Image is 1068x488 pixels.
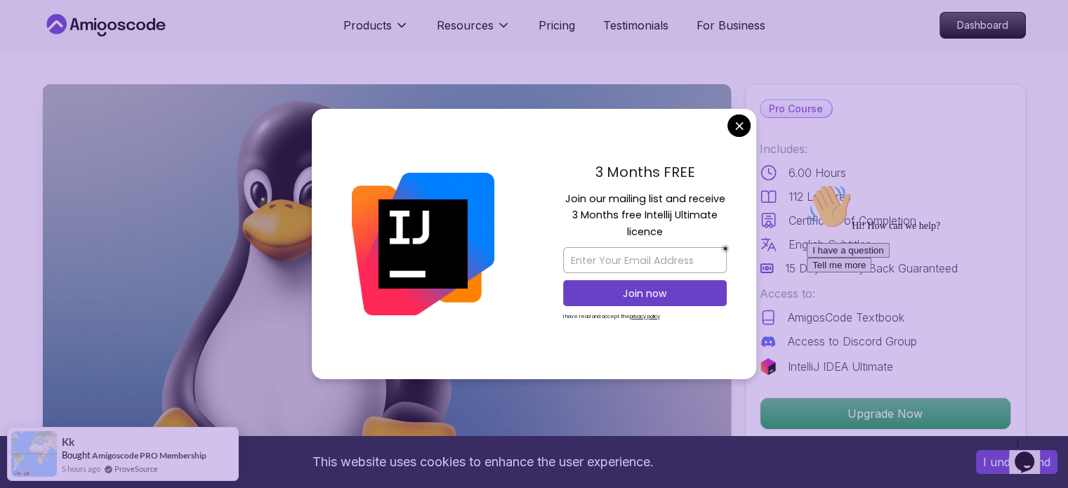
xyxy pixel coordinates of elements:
button: Tell me more [6,79,70,94]
button: Accept cookies [976,450,1057,474]
a: ProveSource [114,463,158,475]
p: Includes: [760,140,1011,157]
button: Products [343,17,409,45]
span: Kk [62,436,74,448]
iframe: chat widget [1009,432,1054,474]
a: Amigoscode PRO Membership [92,450,206,461]
p: Access to Discord Group [788,333,917,350]
a: Dashboard [940,12,1026,39]
span: Hi! How can we help? [6,42,139,53]
div: 👋Hi! How can we help?I have a questionTell me more [6,6,258,94]
img: :wave: [6,6,51,51]
img: provesource social proof notification image [11,431,57,477]
p: Upgrade Now [760,398,1010,429]
iframe: chat widget [801,178,1054,425]
button: Resources [437,17,510,45]
p: 112 Lectures [789,188,851,205]
p: 15 Days Money Back Guaranteed [785,260,958,277]
p: English Subtitles [789,236,871,253]
p: Resources [437,17,494,34]
p: Products [343,17,392,34]
span: Bought [62,449,91,461]
a: For Business [697,17,765,34]
img: jetbrains logo [760,358,777,375]
p: Certificate of Completion [789,212,916,229]
p: Pro Course [760,100,831,117]
p: IntelliJ IDEA Ultimate [788,358,893,375]
p: AmigosCode Textbook [788,309,904,326]
a: Testimonials [603,17,668,34]
div: This website uses cookies to enhance the user experience. [11,447,955,477]
p: Dashboard [940,13,1025,38]
p: Access to: [760,285,1011,302]
button: I have a question [6,65,88,79]
a: Pricing [539,17,575,34]
p: 6.00 Hours [789,164,846,181]
span: 5 hours ago [62,463,100,475]
button: Upgrade Now [760,397,1011,430]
